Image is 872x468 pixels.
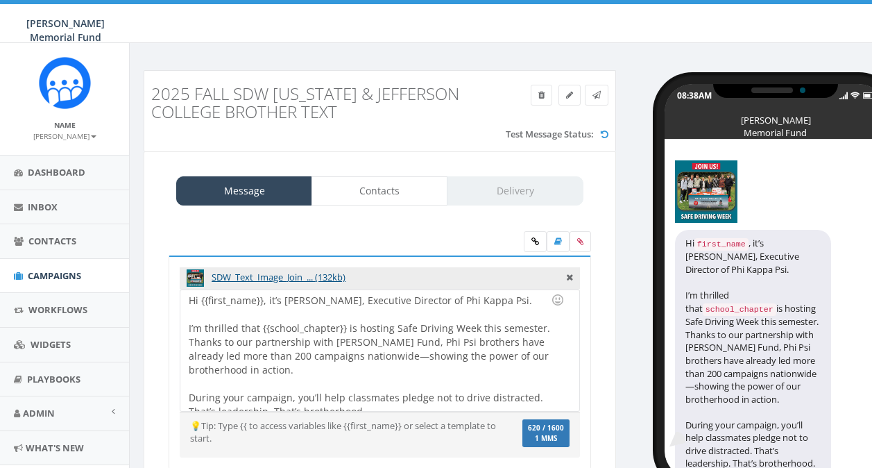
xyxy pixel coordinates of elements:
[703,303,776,316] code: school_chapter
[23,407,55,419] span: Admin
[33,129,96,142] a: [PERSON_NAME]
[39,57,91,109] img: Rally_Corp_Icon.png
[27,373,80,385] span: Playbooks
[28,235,76,247] span: Contacts
[677,90,712,101] div: 08:38AM
[180,290,579,411] div: Hi {{first_name}}, it’s [PERSON_NAME], Executive Director of Phi Kappa Psi. I’m thrilled that {{s...
[26,442,84,454] span: What's New
[33,131,96,141] small: [PERSON_NAME]
[547,231,570,252] label: Insert Template Text
[176,176,312,206] a: Message
[549,292,566,308] div: Use the TAB key to insert emoji faster
[212,271,345,283] a: SDW_Text_Image_Join_... (132kb)
[741,114,810,121] div: [PERSON_NAME] Memorial Fund
[28,166,85,178] span: Dashboard
[28,201,58,213] span: Inbox
[31,338,71,351] span: Widgets
[570,231,591,252] span: Attach your media
[28,269,81,282] span: Campaigns
[54,120,76,130] small: Name
[311,176,447,206] a: Contacts
[28,303,87,316] span: Workflows
[151,85,488,122] h3: 2025 Fall SDW [US_STATE] & Jefferson College Brother TEXT
[528,424,564,433] span: 620 / 1600
[506,128,594,141] label: Test Message Status:
[528,435,564,442] span: 1 MMS
[180,419,513,445] div: 💡Tip: Type {{ to access variables like {{first_name}} or select a template to start.
[26,17,105,44] span: [PERSON_NAME] Memorial Fund
[566,89,573,101] span: Edit Campaign
[538,89,545,101] span: Delete Campaign
[694,238,749,251] code: first_name
[592,89,601,101] span: Send Test Message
